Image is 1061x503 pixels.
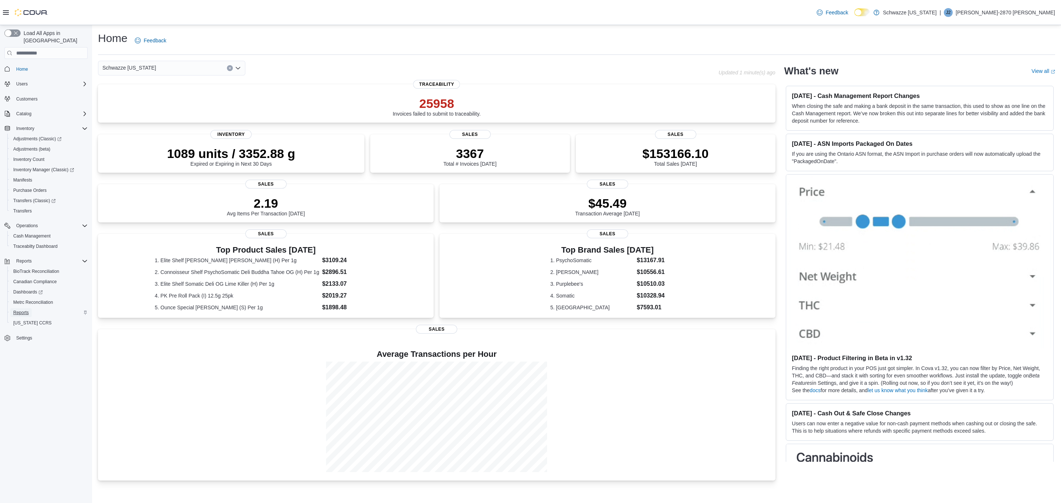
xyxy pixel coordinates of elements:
[102,63,156,72] span: Schwazze [US_STATE]
[393,96,481,111] p: 25958
[13,310,29,316] span: Reports
[655,130,696,139] span: Sales
[210,130,252,139] span: Inventory
[7,297,91,307] button: Metrc Reconciliation
[10,232,53,240] a: Cash Management
[13,64,88,73] span: Home
[792,102,1047,124] p: When closing the safe and making a bank deposit in the same transaction, this used to show as one...
[7,307,91,318] button: Reports
[322,291,377,300] dd: $2019.27
[550,246,665,254] h3: Top Brand Sales [DATE]
[16,126,34,131] span: Inventory
[322,279,377,288] dd: $2133.07
[642,146,709,161] p: $153166.10
[10,288,46,296] a: Dashboards
[416,325,457,334] span: Sales
[155,257,319,264] dt: 1. Elite Shelf [PERSON_NAME] [PERSON_NAME] (H) Per 1g
[13,243,57,249] span: Traceabilty Dashboard
[13,187,47,193] span: Purchase Orders
[13,221,88,230] span: Operations
[13,257,35,265] button: Reports
[13,167,74,173] span: Inventory Manager (Classic)
[10,298,56,307] a: Metrc Reconciliation
[637,256,665,265] dd: $13167.91
[883,8,937,17] p: Schwazze [US_STATE]
[7,266,91,277] button: BioTrack Reconciliation
[16,335,32,341] span: Settings
[637,268,665,277] dd: $10556.61
[322,303,377,312] dd: $1898.48
[792,373,1040,386] em: Beta Features
[792,420,1047,435] p: Users can now enter a negative value for non-cash payment methods when cashing out or closing the...
[10,232,88,240] span: Cash Management
[814,5,851,20] a: Feedback
[868,387,928,393] a: let us know what you think
[792,140,1047,147] h3: [DATE] - ASN Imports Packaged On Dates
[13,94,88,103] span: Customers
[10,267,88,276] span: BioTrack Reconciliation
[7,206,91,216] button: Transfers
[10,186,88,195] span: Purchase Orders
[13,80,31,88] button: Users
[587,229,628,238] span: Sales
[854,16,855,17] span: Dark Mode
[1,63,91,74] button: Home
[13,156,45,162] span: Inventory Count
[104,350,770,359] h4: Average Transactions per Hour
[792,409,1047,417] h3: [DATE] - Cash Out & Safe Close Changes
[10,165,77,174] a: Inventory Manager (Classic)
[637,303,665,312] dd: $7593.01
[10,176,88,184] span: Manifests
[792,354,1047,362] h3: [DATE] - Product Filtering in Beta in v1.32
[10,288,88,296] span: Dashboards
[167,146,295,161] p: 1089 units / 3352.88 g
[7,196,91,206] a: Transfers (Classic)
[1,333,91,343] button: Settings
[1051,70,1055,74] svg: External link
[393,96,481,117] div: Invoices failed to submit to traceability.
[10,134,88,143] span: Adjustments (Classic)
[7,241,91,251] button: Traceabilty Dashboard
[550,268,634,276] dt: 2. [PERSON_NAME]
[7,165,91,175] a: Inventory Manager (Classic)
[13,80,88,88] span: Users
[245,180,287,189] span: Sales
[16,81,28,87] span: Users
[10,186,50,195] a: Purchase Orders
[1,109,91,119] button: Catalog
[7,144,91,154] button: Adjustments (beta)
[7,287,91,297] a: Dashboards
[7,185,91,196] button: Purchase Orders
[15,9,48,16] img: Cova
[322,268,377,277] dd: $2896.51
[132,33,169,48] a: Feedback
[10,319,88,327] span: Washington CCRS
[10,267,62,276] a: BioTrack Reconciliation
[245,229,287,238] span: Sales
[10,196,88,205] span: Transfers (Classic)
[235,65,241,71] button: Open list of options
[1032,68,1055,74] a: View allExternal link
[10,207,35,215] a: Transfers
[155,304,319,311] dt: 5. Ounce Special [PERSON_NAME] (S) Per 1g
[13,257,88,265] span: Reports
[13,109,34,118] button: Catalog
[10,145,88,154] span: Adjustments (beta)
[810,387,821,393] a: docs
[13,320,52,326] span: [US_STATE] CCRS
[550,257,634,264] dt: 1. PsychoSomatic
[10,242,88,251] span: Traceabilty Dashboard
[13,136,62,142] span: Adjustments (Classic)
[550,292,634,299] dt: 4. Somatic
[98,31,127,46] h1: Home
[792,365,1047,387] p: Finding the right product in your POS just got simpler. In Cova v1.32, you can now filter by Pric...
[1,94,91,104] button: Customers
[1,79,91,89] button: Users
[13,198,56,204] span: Transfers (Classic)
[10,207,88,215] span: Transfers
[784,65,838,77] h2: What's new
[443,146,496,167] div: Total # Invoices [DATE]
[587,180,628,189] span: Sales
[16,258,32,264] span: Reports
[718,70,775,75] p: Updated 1 minute(s) ago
